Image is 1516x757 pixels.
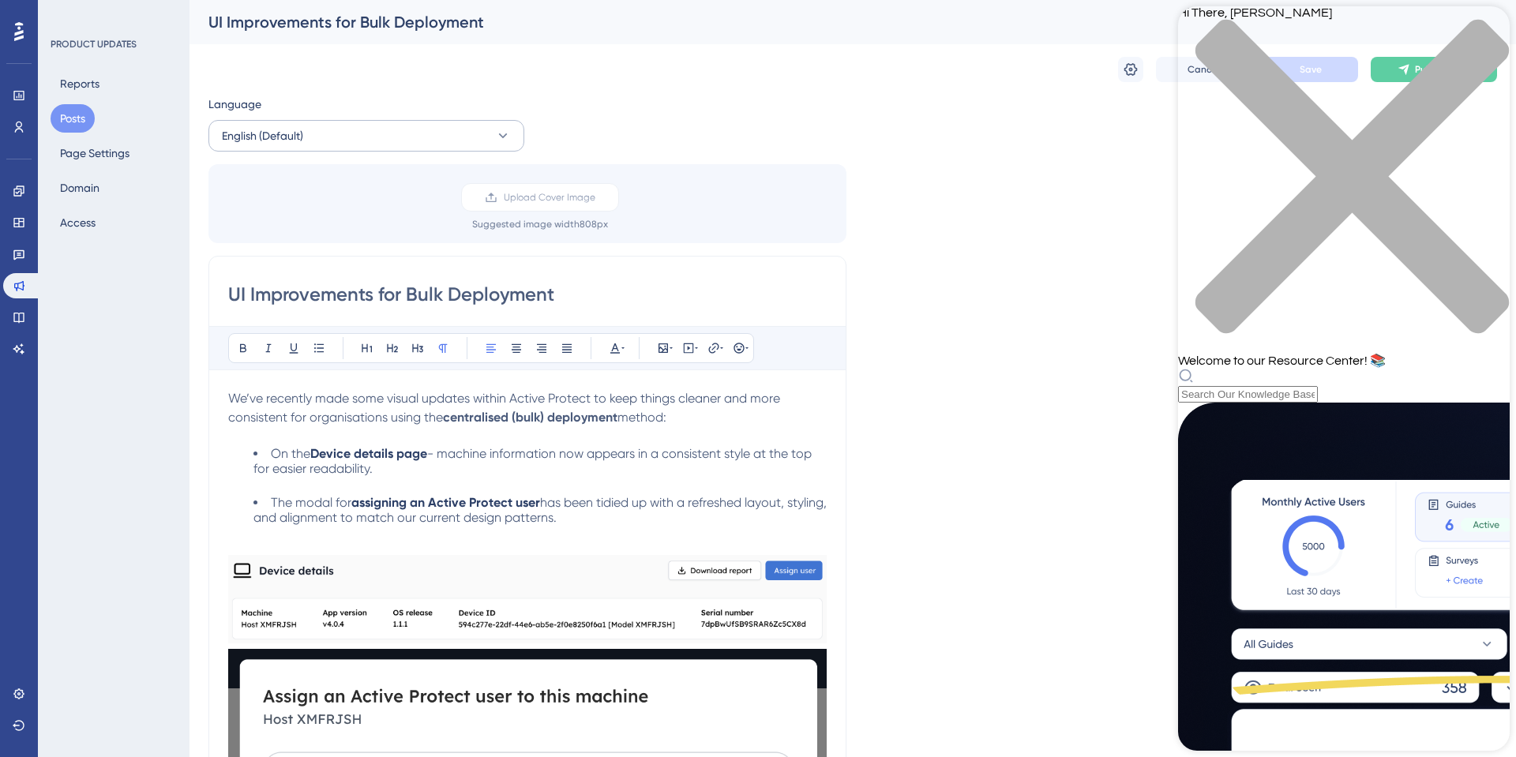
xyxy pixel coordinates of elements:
[228,391,783,425] span: We’ve recently made some visual updates within Active Protect to keep things cleaner and more con...
[51,174,109,202] button: Domain
[208,95,261,114] span: Language
[310,446,427,461] strong: Device details page
[208,120,524,152] button: English (Default)
[208,11,1458,33] div: UI Improvements for Bulk Deployment
[504,191,595,204] span: Upload Cover Image
[1156,57,1251,82] button: Cancel
[37,4,99,23] span: Need Help?
[271,446,310,461] span: On the
[271,495,351,510] span: The modal for
[228,282,827,307] input: Post Title
[51,208,105,237] button: Access
[110,8,114,21] div: 6
[51,139,139,167] button: Page Settings
[51,69,109,98] button: Reports
[472,218,608,230] div: Suggested image width 808 px
[5,9,33,38] img: launcher-image-alternative-text
[222,126,303,145] span: English (Default)
[253,446,815,476] span: - machine information now appears in a consistent style at the top for easier readability.
[51,38,137,51] div: PRODUCT UPDATES
[617,410,666,425] span: method:
[51,104,95,133] button: Posts
[253,495,830,525] span: has been tidied up with a refreshed layout, styling, and alignment to match our current design pa...
[351,495,540,510] strong: assigning an Active Protect user
[443,410,617,425] strong: centralised (bulk) deployment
